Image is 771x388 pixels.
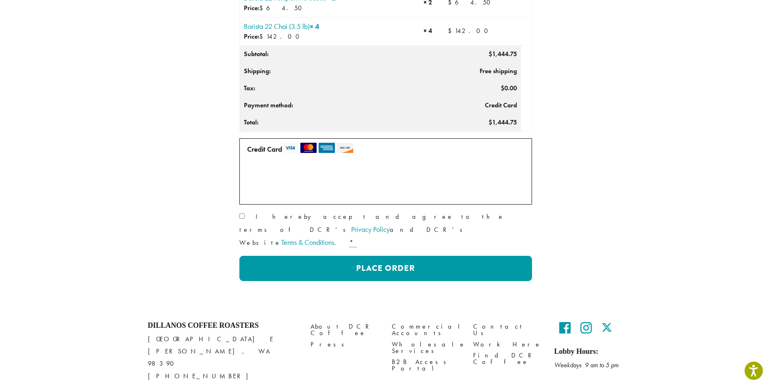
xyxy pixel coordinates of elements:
a: Contact Us [473,321,542,339]
span: $ [448,26,455,35]
button: Place Order [239,256,532,281]
bdi: 1,444.75 [489,118,517,126]
abbr: required [350,238,357,247]
p: [GEOGRAPHIC_DATA] E [PERSON_NAME], WA 98390 [PHONE_NUMBER] [148,333,298,382]
bdi: 142.00 [448,26,492,35]
a: Wholesale Services [392,339,461,356]
bdi: 1,444.75 [489,50,517,58]
img: mastercard [300,143,317,153]
span: 142.00 [259,32,303,41]
span: $ [259,32,266,41]
a: Privacy Policy [351,225,390,234]
span: 64.50 [259,4,306,12]
strong: × 4 [424,26,432,35]
h4: Dillanos Coffee Roasters [148,321,298,330]
a: Find DCR Coffee [473,350,542,367]
strong: × 4 [310,22,319,31]
strong: Price: [244,32,259,41]
th: Payment method: [239,97,444,114]
a: Commercial Accounts [392,321,461,339]
span: $ [501,84,504,92]
th: Subtotal: [239,46,444,63]
span: I hereby accept and agree to the terms of DCR’s and DCR’s Website . [239,212,504,247]
a: Terms & Conditions [281,238,334,247]
input: I hereby accept and agree to the terms of DCR’sPrivacy Policyand DCR’s WebsiteTerms & Conditions. * [239,214,245,219]
a: Barista 22 Chai (3.5 lb)× 4 [244,22,319,31]
th: Tax: [239,80,444,97]
img: discover [337,143,353,153]
td: Credit Card [444,97,521,114]
label: Credit Card [247,143,521,156]
h5: Lobby Hours: [554,347,623,356]
td: Free shipping [444,63,521,80]
em: Weekdays 9 am to 5 pm [554,361,619,369]
th: Total: [239,114,444,132]
img: visa [282,143,298,153]
bdi: 0.00 [501,84,517,92]
a: Work Here [473,339,542,350]
a: B2B Access Portal [392,356,461,374]
span: $ [259,4,266,12]
span: $ [489,118,492,126]
strong: Price: [244,4,259,12]
a: Press [311,339,380,350]
a: About DCR Coffee [311,321,380,339]
th: Shipping: [239,63,444,80]
img: amex [319,143,335,153]
span: $ [489,50,492,58]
